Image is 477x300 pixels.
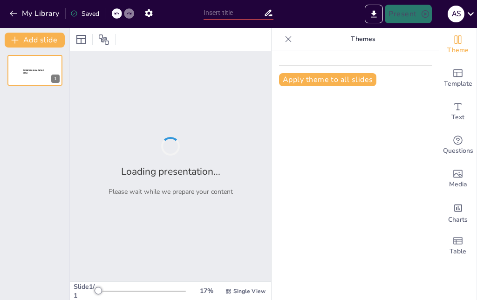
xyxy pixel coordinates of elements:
[233,287,266,295] span: Single View
[439,129,477,162] div: Get real-time input from your audience
[448,215,468,225] span: Charts
[439,229,477,263] div: Add a table
[439,61,477,95] div: Add ready made slides
[444,79,472,89] span: Template
[385,5,431,23] button: Present
[74,32,89,47] div: Layout
[74,282,96,300] div: Slide 1 / 1
[204,6,264,20] input: Insert title
[195,286,218,295] div: 17 %
[447,45,469,55] span: Theme
[450,246,466,257] span: Table
[121,165,220,178] h2: Loading presentation...
[439,162,477,196] div: Add images, graphics, shapes or video
[70,9,99,18] div: Saved
[7,6,63,21] button: My Library
[439,95,477,129] div: Add text boxes
[7,55,62,86] div: 1
[51,75,60,83] div: 1
[449,179,467,190] span: Media
[448,5,464,23] button: A S
[365,5,383,23] button: Export to PowerPoint
[109,187,233,196] p: Please wait while we prepare your content
[448,6,464,22] div: A S
[296,28,430,50] p: Themes
[451,112,464,123] span: Text
[279,73,376,86] button: Apply theme to all slides
[98,34,109,45] span: Position
[439,196,477,229] div: Add charts and graphs
[443,146,473,156] span: Questions
[439,28,477,61] div: Change the overall theme
[5,33,65,48] button: Add slide
[23,69,44,74] span: Sendsteps presentation editor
